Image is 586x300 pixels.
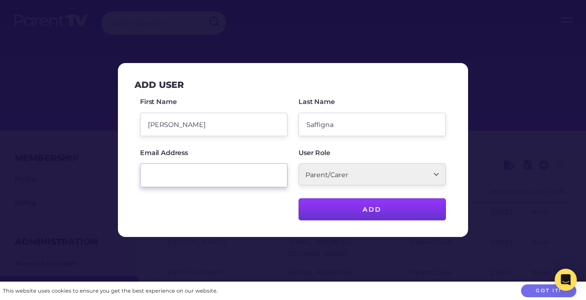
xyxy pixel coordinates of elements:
[299,198,446,220] input: Add
[555,269,577,291] div: Open Intercom Messenger
[521,284,576,298] button: Got it!
[299,150,330,156] label: User Role
[3,286,217,296] div: This website uses cookies to ensure you get the best experience on our website.
[140,150,188,156] label: Email Address
[140,98,176,105] label: First Name
[299,98,335,105] label: Last Name
[135,80,184,90] h3: Add User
